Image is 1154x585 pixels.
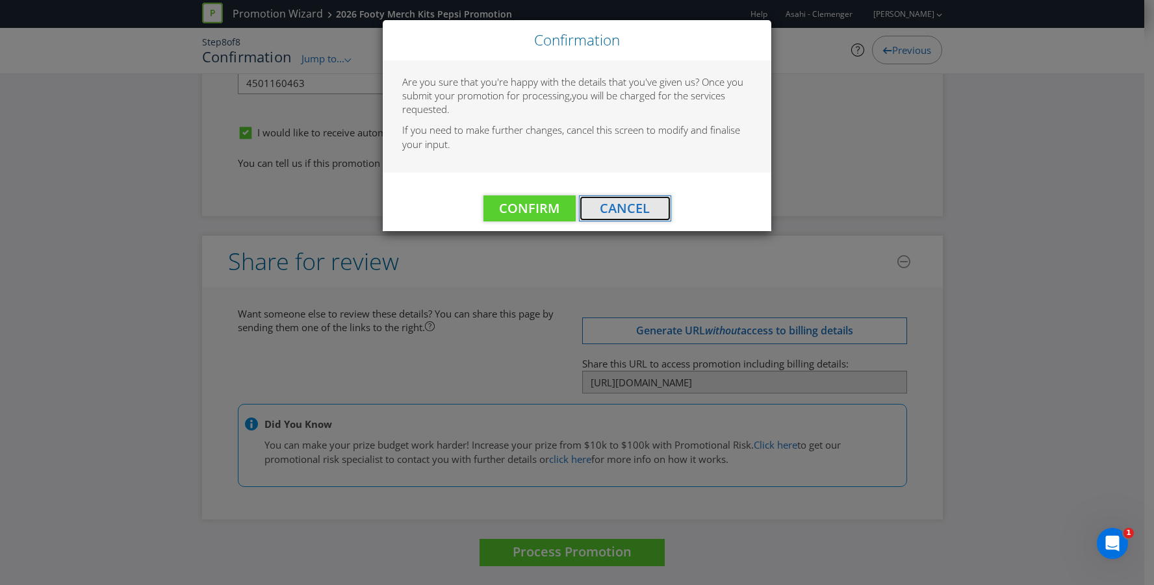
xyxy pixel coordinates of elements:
span: Are you sure that you're happy with the details that you've given us? Once you submit your promot... [402,75,743,102]
span: you will be charged for the services requested [402,89,725,116]
span: Confirm [499,199,559,217]
span: Cancel [600,199,650,217]
span: . [447,103,450,116]
div: Close [383,20,771,60]
button: Cancel [579,195,671,221]
p: If you need to make further changes, cancel this screen to modify and finalise your input. [402,123,752,151]
span: 1 [1123,528,1134,538]
button: Confirm [483,195,576,221]
iframe: Intercom live chat [1097,528,1128,559]
span: Confirmation [534,30,620,50]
